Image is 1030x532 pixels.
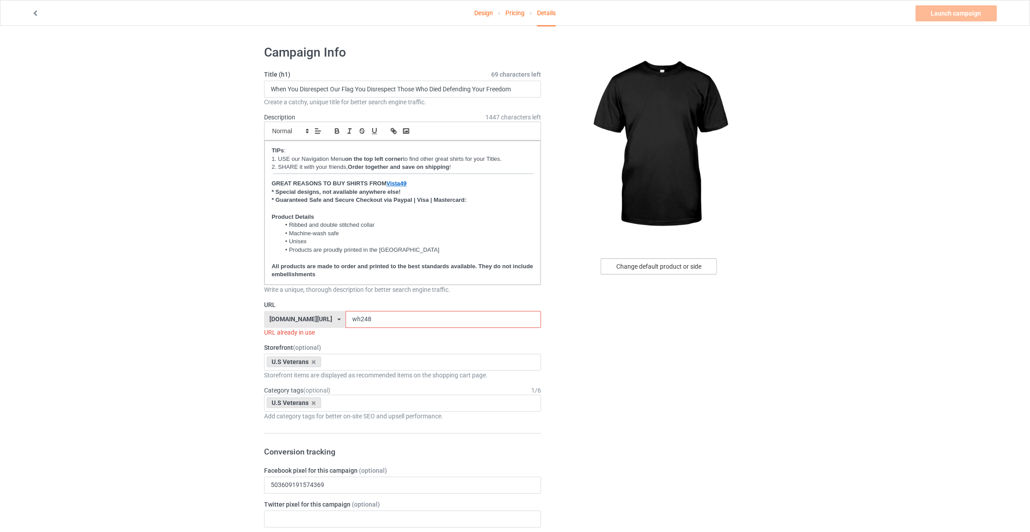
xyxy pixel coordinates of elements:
h1: Campaign Info [264,45,541,61]
div: URL already in use [264,328,541,337]
strong: Product Details [272,213,314,220]
a: Pricing [505,0,525,25]
p: 1. USE our Navigation Menu to find other great shirts for your Titles. [272,155,533,164]
li: Products are proudly printed in the [GEOGRAPHIC_DATA] [281,246,533,254]
span: (optional) [303,387,330,394]
p: : [272,147,533,155]
img: Screenshot_at_Jul_03_11-49-29.png [272,172,533,177]
strong: GREAT REASONS TO BUY SHIRTS FROM [272,180,387,187]
li: Ribbed and double stitched collar [281,221,533,229]
strong: Order together and save on shipping [348,164,449,170]
div: Add category tags for better on-site SEO and upsell performance. [264,412,541,421]
div: U.S Veterans [267,397,321,408]
strong: All products are made to order and printed to the best standards available. They do not include e... [272,263,535,278]
div: U.S Veterans [267,356,321,367]
div: Write a unique, thorough description for better search engine traffic. [264,285,541,294]
div: Create a catchy, unique title for better search engine traffic. [264,98,541,106]
strong: * Guaranteed Safe and Secure Checkout via Paypal | Visa | Mastercard: [272,196,467,203]
strong: * Special designs, not available anywhere else! [272,188,401,195]
strong: on the top left corner [345,156,403,162]
label: Category tags [264,386,330,395]
span: (optional) [293,344,321,351]
a: Vista49 [387,180,407,187]
label: Twitter pixel for this campaign [264,500,541,509]
label: Title (h1) [264,70,541,79]
li: Unisex [281,237,533,246]
div: Change default product or side [601,258,717,274]
span: (optional) [352,501,380,508]
span: 69 characters left [491,70,541,79]
label: Facebook pixel for this campaign [264,466,541,475]
label: Description [264,114,295,121]
p: 2. SHARE it with your friends, ! [272,163,533,172]
label: URL [264,300,541,309]
div: [DOMAIN_NAME][URL] [269,316,332,322]
div: 1 / 6 [531,386,541,395]
span: 1447 characters left [485,113,541,122]
span: (optional) [359,467,387,474]
h3: Conversion tracking [264,446,541,457]
label: Storefront [264,343,541,352]
strong: TIPs [272,147,284,154]
li: Machine-wash safe [281,229,533,237]
a: Design [474,0,493,25]
div: Details [537,0,556,26]
div: Storefront items are displayed as recommended items on the shopping cart page. [264,371,541,380]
